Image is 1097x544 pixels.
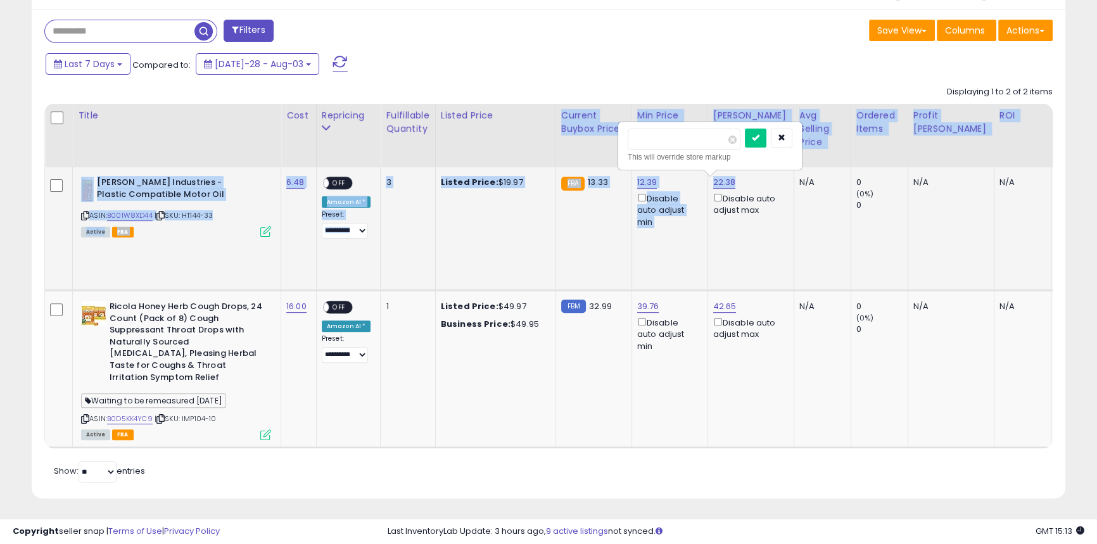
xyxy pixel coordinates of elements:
button: [DATE]-28 - Aug-03 [196,53,319,75]
span: Compared to: [132,59,191,71]
img: 5130Vbh4iyL._SL40_.jpg [81,301,106,326]
div: 0 [856,324,908,335]
span: OFF [329,302,349,313]
b: Ricola Honey Herb Cough Drops, 24 Count (Pack of 8) Cough Suppressant Throat Drops with Naturally... [110,301,263,386]
div: Cost [286,109,311,122]
div: $19.97 [441,177,546,188]
strong: Copyright [13,525,59,537]
div: $49.95 [441,319,546,330]
span: Columns [945,24,985,37]
b: Business Price: [441,318,510,330]
div: N/A [913,177,984,188]
div: 0 [856,199,908,211]
span: All listings currently available for purchase on Amazon [81,227,110,237]
span: | SKU: IMP104-10 [155,414,217,424]
span: 13.33 [588,176,608,188]
a: 6.48 [286,176,305,189]
img: 418ufiEhoTL._SL40_.jpg [81,177,94,202]
span: [DATE]-28 - Aug-03 [215,58,303,70]
div: [PERSON_NAME] [713,109,789,122]
span: 2025-08-11 15:13 GMT [1036,525,1084,537]
a: 22.38 [713,176,736,189]
div: Amazon AI * [322,196,371,208]
div: N/A [999,301,1041,312]
a: Terms of Use [108,525,162,537]
div: Title [78,109,276,122]
div: N/A [999,177,1041,188]
div: Min Price [637,109,702,122]
div: Preset: [322,334,371,363]
div: ASIN: [81,301,271,439]
div: Preset: [322,210,371,239]
span: OFF [329,178,349,189]
a: 9 active listings [546,525,608,537]
small: (0%) [856,313,874,323]
a: 39.76 [637,300,659,313]
span: Show: entries [54,465,145,477]
div: Disable auto adjust min [637,315,698,352]
div: Displaying 1 to 2 of 2 items [947,86,1053,98]
span: | SKU: HT144-33 [155,210,213,220]
a: Privacy Policy [164,525,220,537]
small: FBM [561,300,586,313]
div: Repricing [322,109,376,122]
div: seller snap | | [13,526,220,538]
div: ASIN: [81,177,271,236]
div: 1 [386,301,425,312]
a: 16.00 [286,300,307,313]
div: This will override store markup [628,151,792,163]
div: 0 [856,177,908,188]
div: N/A [799,301,841,312]
a: 12.39 [637,176,657,189]
div: Current Buybox Price [561,109,626,136]
div: 3 [386,177,425,188]
div: Last InventoryLab Update: 3 hours ago, not synced. [388,526,1084,538]
div: 0 [856,301,908,312]
button: Last 7 Days [46,53,130,75]
small: (0%) [856,189,874,199]
a: B0D5KK4YC9 [107,414,153,424]
a: 42.65 [713,300,737,313]
b: Listed Price: [441,300,498,312]
div: Ordered Items [856,109,903,136]
div: N/A [913,301,984,312]
b: Listed Price: [441,176,498,188]
div: Profit [PERSON_NAME] [913,109,989,136]
span: All listings currently available for purchase on Amazon [81,429,110,440]
button: Filters [224,20,273,42]
span: 32.99 [589,300,612,312]
div: ROI [999,109,1046,122]
div: $49.97 [441,301,546,312]
button: Save View [869,20,935,41]
a: B001W8XD44 [107,210,153,221]
small: FBA [561,177,585,191]
span: FBA [112,227,134,237]
div: Fulfillable Quantity [386,109,429,136]
div: Amazon AI * [322,320,371,332]
div: Disable auto adjust min [637,191,698,228]
button: Columns [937,20,996,41]
span: Last 7 Days [65,58,115,70]
b: [PERSON_NAME] Industries - Plastic Compatible Motor Oil [97,177,251,203]
span: FBA [112,429,134,440]
div: Avg Selling Price [799,109,846,149]
div: Disable auto adjust max [713,315,784,340]
button: Actions [998,20,1053,41]
div: Disable auto adjust max [713,191,784,216]
div: N/A [799,177,841,188]
span: Waiting to be remeasured [DATE] [81,393,226,408]
div: Listed Price [441,109,550,122]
